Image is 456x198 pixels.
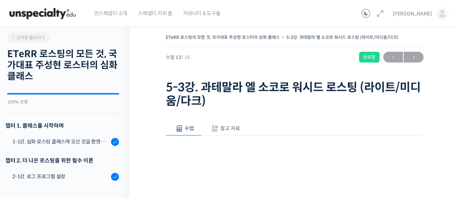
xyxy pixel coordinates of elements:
[7,100,119,104] div: 100% 진행
[11,35,45,40] span: 강의로 돌아가기
[166,80,424,108] h1: 5-3강. 과테말라 엘 소코로 워시드 로스팅 (라이트/미디움/다크)
[359,52,380,63] div: 완료함
[404,52,424,63] a: 다음→
[383,52,403,62] span: ←
[7,49,119,82] h2: ETeRR 로스팅의 모든 것, 국가대표 주성현 로스터의 심화 클래스
[7,32,50,43] a: 강의로 돌아가기
[181,54,190,60] span: / 18
[12,172,109,180] div: 2-1강. 로그 프로그램 설정
[166,55,190,60] span: 수업 13
[393,10,432,17] span: [PERSON_NAME]
[185,125,194,132] span: 수업
[220,125,240,132] span: 참고 자료
[383,52,403,63] a: ←이전
[166,34,280,40] a: ETeRR 로스팅의 모든 것, 국가대표 주성현 로스터의 심화 클래스
[5,121,119,130] h3: 챕터 1. 클래스를 시작하며
[12,138,109,146] div: 1-1강. 심화 로스팅 클래스에 오신 것을 환영합니다
[286,34,398,40] a: 5-3강. 과테말라 엘 소코로 워시드 로스팅 (라이트/미디움/다크)
[404,52,424,62] span: →
[5,156,119,165] div: 챕터 2. 더 나은 로스팅을 위한 필수 이론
